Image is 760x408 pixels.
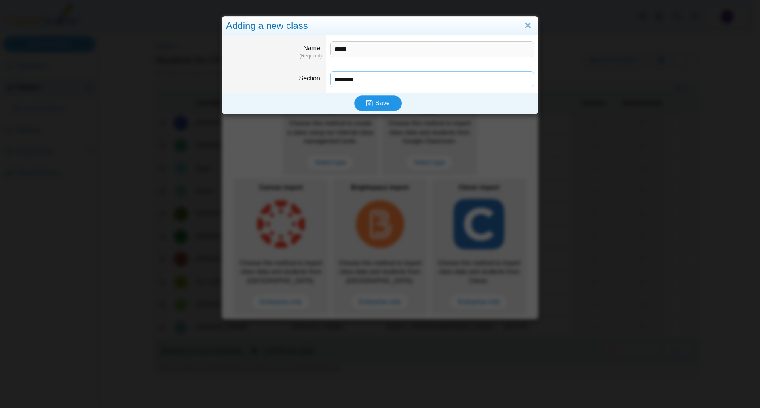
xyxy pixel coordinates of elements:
[375,100,389,106] span: Save
[522,19,534,32] a: Close
[299,75,322,82] label: Section
[226,53,322,59] dfn: (Required)
[354,95,402,111] button: Save
[303,45,322,51] label: Name
[222,17,538,35] div: Adding a new class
